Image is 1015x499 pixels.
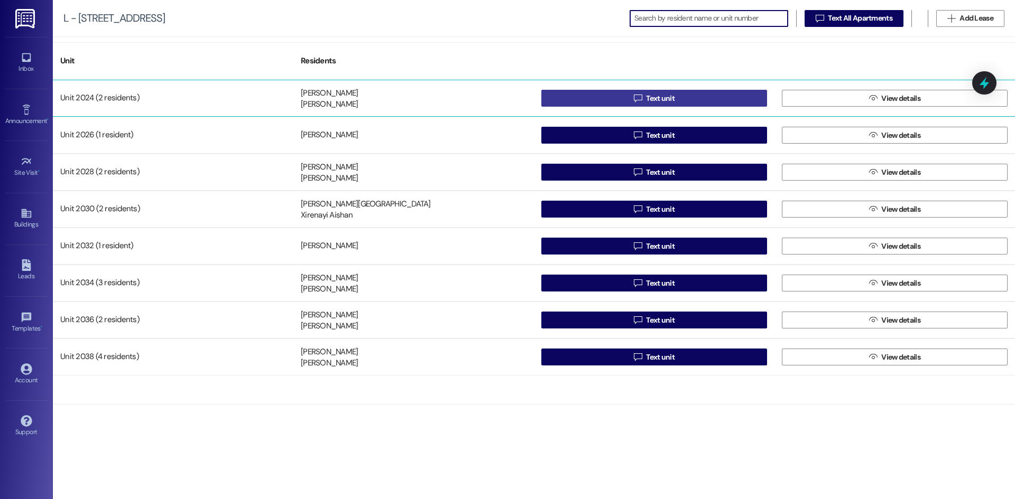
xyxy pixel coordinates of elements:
[541,238,767,255] button: Text unit
[5,308,48,337] a: Templates •
[301,162,358,173] div: [PERSON_NAME]
[959,13,993,24] span: Add Lease
[541,349,767,365] button: Text unit
[782,312,1008,328] button: View details
[53,346,293,368] div: Unit 2038 (4 residents)
[634,353,642,361] i: 
[881,241,920,252] span: View details
[5,412,48,440] a: Support
[301,130,358,141] div: [PERSON_NAME]
[301,358,358,369] div: [PERSON_NAME]
[5,153,48,181] a: Site Visit •
[5,49,48,77] a: Inbox
[38,167,40,175] span: •
[646,278,675,289] span: Text unit
[816,14,824,23] i: 
[869,131,877,139] i: 
[782,127,1008,144] button: View details
[646,352,675,363] span: Text unit
[881,204,920,215] span: View details
[782,238,1008,255] button: View details
[301,284,358,295] div: [PERSON_NAME]
[782,164,1008,181] button: View details
[881,315,920,326] span: View details
[646,130,675,141] span: Text unit
[301,173,358,184] div: [PERSON_NAME]
[541,127,767,144] button: Text unit
[301,99,358,110] div: [PERSON_NAME]
[53,125,293,146] div: Unit 2026 (1 resident)
[53,162,293,183] div: Unit 2028 (2 residents)
[881,93,920,104] span: View details
[869,353,877,361] i: 
[301,241,358,252] div: [PERSON_NAME]
[782,201,1008,218] button: View details
[782,90,1008,107] button: View details
[41,323,42,331] span: •
[53,309,293,331] div: Unit 2036 (2 residents)
[869,242,877,250] i: 
[541,275,767,291] button: Text unit
[301,321,358,332] div: [PERSON_NAME]
[53,272,293,294] div: Unit 2034 (3 residents)
[646,241,675,252] span: Text unit
[53,236,293,257] div: Unit 2032 (1 resident)
[869,205,877,213] i: 
[634,316,642,324] i: 
[947,14,955,23] i: 
[301,272,358,284] div: [PERSON_NAME]
[301,346,358,357] div: [PERSON_NAME]
[881,167,920,178] span: View details
[5,256,48,285] a: Leads
[301,210,353,221] div: Xirenayi Aishan
[63,13,165,24] div: L - [STREET_ADDRESS]
[634,205,642,213] i: 
[15,9,37,29] img: ResiDesk Logo
[293,48,534,74] div: Residents
[869,168,877,176] i: 
[634,94,642,102] i: 
[634,131,642,139] i: 
[936,10,1004,27] button: Add Lease
[782,349,1008,365] button: View details
[869,94,877,102] i: 
[541,312,767,328] button: Text unit
[53,48,293,74] div: Unit
[805,10,903,27] button: Text All Apartments
[5,204,48,233] a: Buildings
[47,116,49,123] span: •
[646,204,675,215] span: Text unit
[634,168,642,176] i: 
[541,201,767,218] button: Text unit
[646,315,675,326] span: Text unit
[782,275,1008,291] button: View details
[881,352,920,363] span: View details
[634,279,642,287] i: 
[828,13,892,24] span: Text All Apartments
[869,316,877,324] i: 
[53,199,293,220] div: Unit 2030 (2 residents)
[301,199,431,210] div: [PERSON_NAME][GEOGRAPHIC_DATA]
[53,88,293,109] div: Unit 2024 (2 residents)
[5,360,48,389] a: Account
[541,164,767,181] button: Text unit
[634,11,788,26] input: Search by resident name or unit number
[646,93,675,104] span: Text unit
[634,242,642,250] i: 
[646,167,675,178] span: Text unit
[301,88,358,99] div: [PERSON_NAME]
[881,130,920,141] span: View details
[881,278,920,289] span: View details
[541,90,767,107] button: Text unit
[869,279,877,287] i: 
[301,309,358,321] div: [PERSON_NAME]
